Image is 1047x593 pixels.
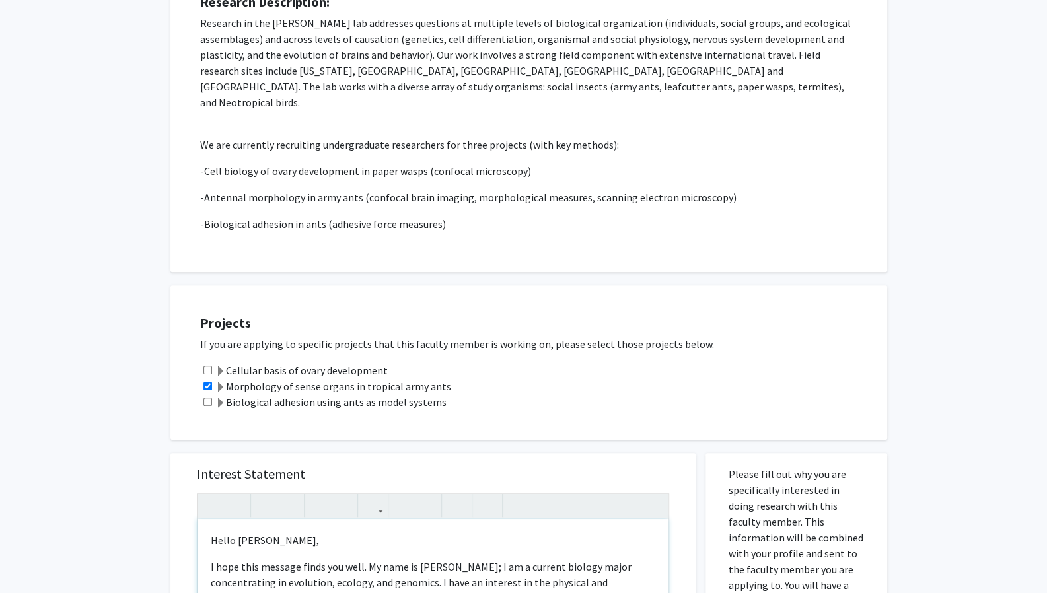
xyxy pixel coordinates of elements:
[197,466,669,482] h5: Interest Statement
[215,378,451,394] label: Morphology of sense organs in tropical army ants
[308,494,331,517] button: Superscript
[215,394,447,410] label: Biological adhesion using ants as model systems
[476,494,499,517] button: Insert horizontal rule
[215,363,388,378] label: Cellular basis of ovary development
[200,163,857,179] p: -Cell biology of ovary development in paper wasps (confocal microscopy)
[224,494,247,517] button: Redo (Ctrl + Y)
[200,137,857,153] p: We are currently recruiting undergraduate researchers for three projects (with key methods):
[642,494,665,517] button: Fullscreen
[211,532,655,548] p: Hello [PERSON_NAME],
[331,494,354,517] button: Subscript
[200,336,874,352] p: If you are applying to specific projects that this faculty member is working on, please select th...
[200,216,857,232] p: -Biological adhesion in ants (adhesive force measures)
[200,314,251,331] strong: Projects
[254,494,277,517] button: Strong (Ctrl + B)
[10,534,56,583] iframe: Chat
[201,494,224,517] button: Undo (Ctrl + Z)
[392,494,415,517] button: Unordered list
[277,494,301,517] button: Emphasis (Ctrl + I)
[200,15,857,110] p: Research in the [PERSON_NAME] lab addresses questions at multiple levels of biological organizati...
[415,494,438,517] button: Ordered list
[200,190,857,205] p: -Antennal morphology in army ants (confocal brain imaging, morphological measures, scanning elect...
[361,494,384,517] button: Link
[445,494,468,517] button: Remove format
